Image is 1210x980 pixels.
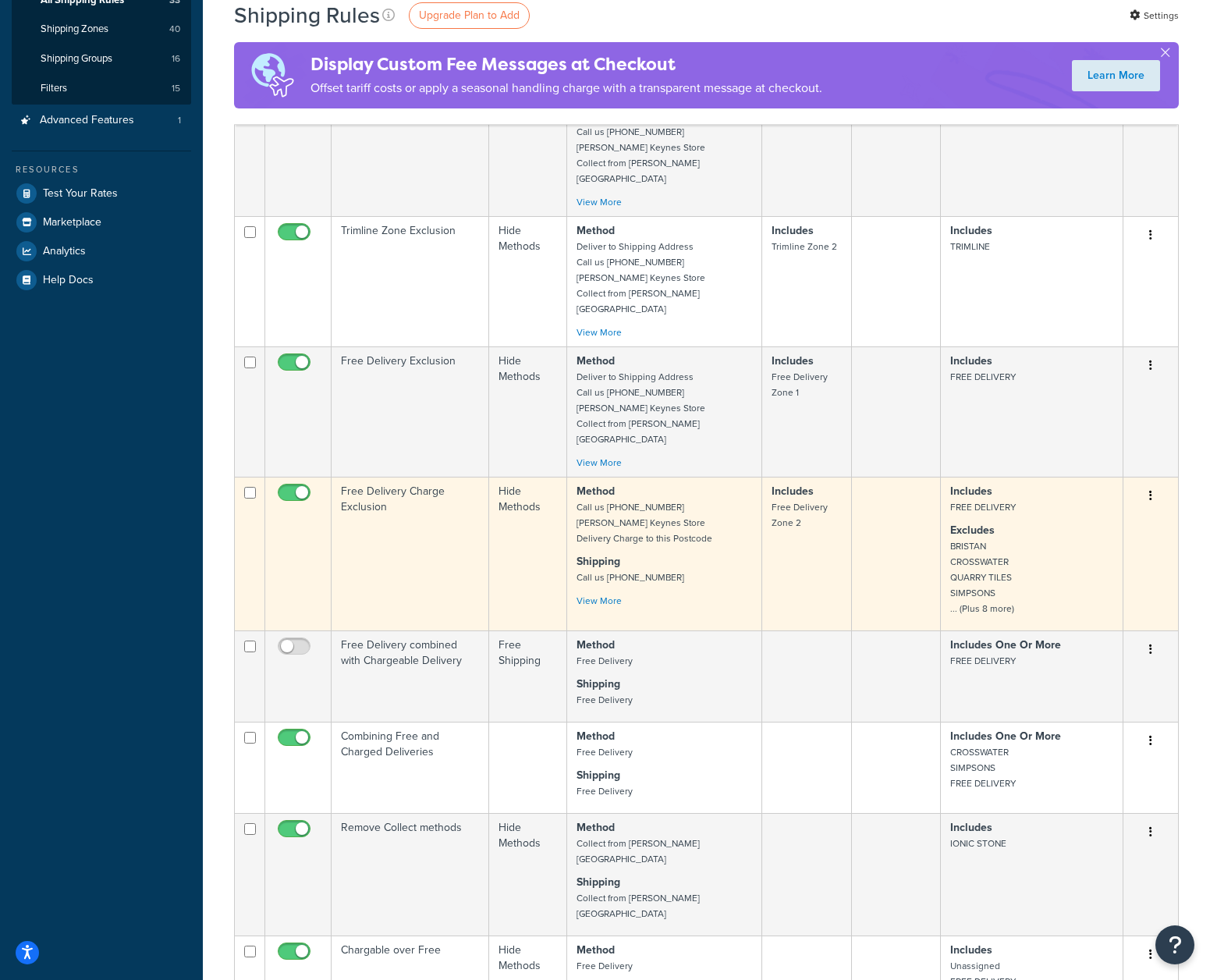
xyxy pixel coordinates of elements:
[43,216,101,229] span: Marketplace
[12,106,191,135] a: Advanced Features 1
[12,15,191,44] li: Shipping Zones
[577,500,712,545] small: Call us [PHONE_NUMBER] [PERSON_NAME] Keynes Store Delivery Charge to this Postcode
[12,208,191,236] a: Marketplace
[577,959,633,973] small: Free Delivery
[577,109,705,186] small: Deliver to Shipping Address Call us [PHONE_NUMBER] [PERSON_NAME] Keynes Store Collect from [PERSO...
[310,77,822,99] p: Offset tariff costs or apply a seasonal handling charge with a transparent message at checkout.
[950,654,1016,668] small: FREE DELIVERY
[577,836,700,866] small: Collect from [PERSON_NAME][GEOGRAPHIC_DATA]
[772,370,828,399] small: Free Delivery Zone 1
[950,240,990,254] small: TRIMLINE
[950,522,995,538] strong: Excludes
[950,637,1061,653] strong: Includes One Or More
[577,325,622,339] a: View More
[950,745,1016,790] small: CROSSWATER SIMPSONS FREE DELIVERY
[489,630,567,722] td: Free Shipping
[41,52,112,66] span: Shipping Groups
[950,819,992,836] strong: Includes
[332,630,489,722] td: Free Delivery combined with Chargeable Delivery
[772,353,814,369] strong: Includes
[178,114,181,127] span: 1
[12,15,191,44] a: Shipping Zones 40
[332,813,489,936] td: Remove Collect methods
[332,216,489,346] td: Trimline Zone Exclusion
[577,222,615,239] strong: Method
[577,553,620,570] strong: Shipping
[950,728,1061,744] strong: Includes One Or More
[1072,60,1160,91] a: Learn More
[577,767,620,783] strong: Shipping
[772,222,814,239] strong: Includes
[577,693,633,707] small: Free Delivery
[950,222,992,239] strong: Includes
[172,52,180,66] span: 16
[332,722,489,813] td: Combining Free and Charged Deliveries
[950,500,1016,514] small: FREE DELIVERY
[169,23,180,36] span: 40
[577,891,700,921] small: Collect from [PERSON_NAME][GEOGRAPHIC_DATA]
[332,346,489,477] td: Free Delivery Exclusion
[772,483,814,499] strong: Includes
[577,676,620,692] strong: Shipping
[577,819,615,836] strong: Method
[234,42,310,108] img: duties-banner-06bc72dcb5fe05cb3f9472aba00be2ae8eb53ab6f0d8bb03d382ba314ac3c341.png
[772,240,837,254] small: Trimline Zone 2
[1155,925,1194,964] button: Open Resource Center
[12,106,191,135] li: Advanced Features
[577,353,615,369] strong: Method
[577,570,684,584] small: Call us [PHONE_NUMBER]
[41,23,108,36] span: Shipping Zones
[419,7,520,23] span: Upgrade Plan to Add
[577,874,620,890] strong: Shipping
[489,216,567,346] td: Hide Methods
[12,74,191,103] a: Filters 15
[950,370,1016,384] small: FREE DELIVERY
[950,353,992,369] strong: Includes
[950,942,992,958] strong: Includes
[489,86,567,216] td: Hide Methods
[577,195,622,209] a: View More
[12,237,191,265] a: Analytics
[489,813,567,936] td: Hide Methods
[577,745,633,759] small: Free Delivery
[489,346,567,477] td: Hide Methods
[950,539,1014,616] small: BRISTAN CROSSWATER QUARRY TILES SIMPSONS ... (Plus 8 more)
[332,86,489,216] td: Stone Zone Exclusion
[577,456,622,470] a: View More
[577,654,633,668] small: Free Delivery
[310,51,822,77] h4: Display Custom Fee Messages at Checkout
[577,784,633,798] small: Free Delivery
[12,266,191,294] a: Help Docs
[12,179,191,208] a: Test Your Rates
[43,274,94,287] span: Help Docs
[12,44,191,73] li: Shipping Groups
[577,483,615,499] strong: Method
[12,163,191,176] div: Resources
[43,187,118,201] span: Test Your Rates
[577,942,615,958] strong: Method
[12,74,191,103] li: Filters
[950,483,992,499] strong: Includes
[577,370,705,446] small: Deliver to Shipping Address Call us [PHONE_NUMBER] [PERSON_NAME] Keynes Store Collect from [PERSO...
[577,637,615,653] strong: Method
[772,500,828,530] small: Free Delivery Zone 2
[489,477,567,630] td: Hide Methods
[332,477,489,630] td: Free Delivery Charge Exclusion
[577,594,622,608] a: View More
[172,82,180,95] span: 15
[577,240,705,316] small: Deliver to Shipping Address Call us [PHONE_NUMBER] [PERSON_NAME] Keynes Store Collect from [PERSO...
[1130,5,1179,27] a: Settings
[41,82,67,95] span: Filters
[409,2,530,29] a: Upgrade Plan to Add
[577,728,615,744] strong: Method
[12,44,191,73] a: Shipping Groups 16
[43,245,86,258] span: Analytics
[950,836,1006,850] small: IONIC STONE
[40,114,134,127] span: Advanced Features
